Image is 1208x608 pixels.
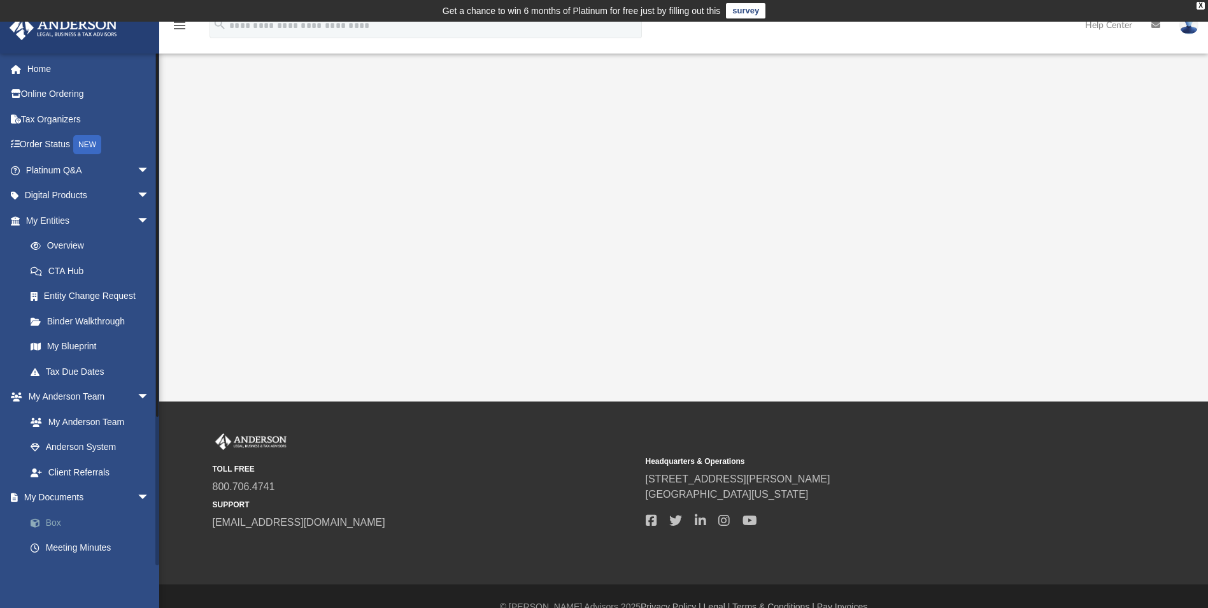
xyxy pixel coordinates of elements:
span: arrow_drop_down [137,183,162,209]
a: Online Ordering [9,82,169,107]
a: Digital Productsarrow_drop_down [9,183,169,208]
small: Headquarters & Operations [646,456,1070,467]
a: My Anderson Teamarrow_drop_down [9,384,162,410]
a: Entity Change Request [18,284,169,309]
a: Meeting Minutes [18,535,169,561]
a: Anderson System [18,435,162,460]
a: My Anderson Team [18,409,156,435]
a: My Entitiesarrow_drop_down [9,208,169,233]
a: menu [172,24,187,33]
span: arrow_drop_down [137,384,162,410]
a: survey [726,3,765,18]
a: Tax Organizers [9,106,169,132]
a: Order StatusNEW [9,132,169,158]
span: arrow_drop_down [137,208,162,234]
div: NEW [73,135,101,154]
img: User Pic [1179,16,1198,34]
a: 800.706.4741 [213,481,275,492]
a: Home [9,56,169,82]
div: close [1197,2,1205,10]
span: arrow_drop_down [137,485,162,511]
a: [STREET_ADDRESS][PERSON_NAME] [646,474,830,484]
a: Forms Library [18,560,162,586]
a: Tax Due Dates [18,359,169,384]
img: Anderson Advisors Platinum Portal [6,15,121,40]
a: Binder Walkthrough [18,308,169,334]
a: CTA Hub [18,258,169,284]
div: Get a chance to win 6 months of Platinum for free just by filling out this [443,3,721,18]
a: Platinum Q&Aarrow_drop_down [9,157,169,183]
a: [EMAIL_ADDRESS][DOMAIN_NAME] [213,517,385,528]
i: search [213,17,227,31]
i: menu [172,18,187,33]
img: Anderson Advisors Platinum Portal [213,433,289,450]
a: My Documentsarrow_drop_down [9,485,169,510]
span: arrow_drop_down [137,157,162,184]
small: TOLL FREE [213,463,637,475]
a: Client Referrals [18,460,162,485]
a: Box [18,510,169,535]
small: SUPPORT [213,499,637,510]
a: Overview [18,233,169,259]
a: My Blueprint [18,334,162,359]
a: [GEOGRAPHIC_DATA][US_STATE] [646,489,809,500]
